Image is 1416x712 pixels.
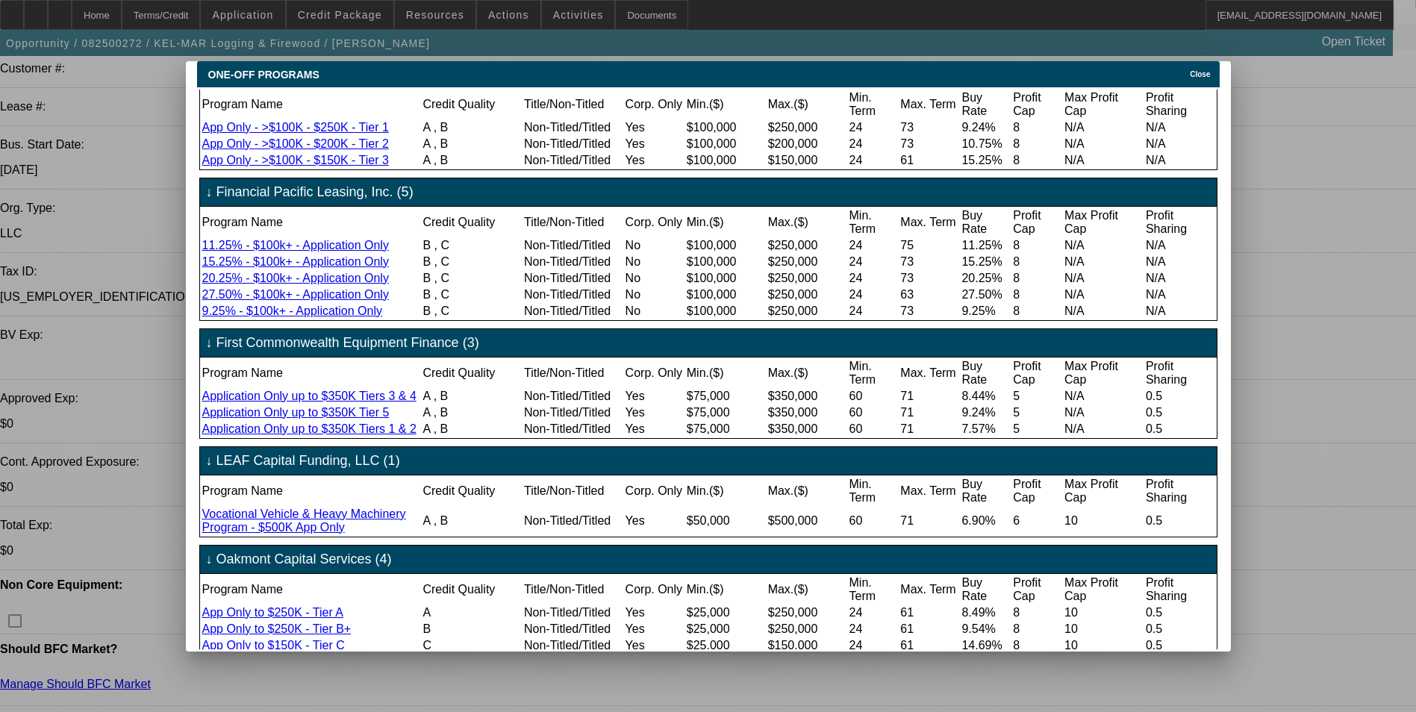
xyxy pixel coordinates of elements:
td: 24 [849,254,899,269]
td: Min. Term [849,575,899,604]
td: 75 [899,238,959,253]
td: 15.25% [961,153,1011,168]
td: Profit Sharing [1145,575,1215,604]
td: Non-Titled/Titled [523,605,623,620]
span: C [440,255,449,268]
td: 8 [1012,254,1062,269]
span: First Commonwealth Equipment Finance (3) [216,335,479,351]
td: Min.($) [686,208,766,237]
td: 0.5 [1145,422,1215,437]
td: $100,000 [686,153,766,168]
a: App Only - >$100K - $150K - Tier 3 [202,154,389,166]
td: Program Name [202,477,421,505]
td: N/A [1064,405,1144,420]
td: Non-Titled/Titled [523,622,623,637]
span: , [434,390,437,402]
td: 24 [849,271,899,286]
td: 9.24% [961,120,1011,135]
td: Min. Term [849,477,899,505]
td: N/A [1064,120,1144,135]
a: App Only - >$100K - $200K - Tier 2 [202,137,389,150]
td: 61 [899,605,959,620]
span: B [422,272,431,284]
td: Non-Titled/Titled [523,254,623,269]
td: Corp. Only [625,208,684,237]
td: Credit Quality [422,477,522,505]
span: Oakmont Capital Services (4) [216,552,392,567]
td: $100,000 [686,271,766,286]
td: Profit Cap [1012,359,1062,387]
a: App Only - >$100K - $250K - Tier 1 [202,121,389,134]
td: Max Profit Cap [1064,359,1144,387]
td: Max. Term [899,477,959,505]
span: A [422,514,430,527]
td: Min. Term [849,208,899,237]
td: Credit Quality [422,359,522,387]
td: 8 [1012,238,1062,253]
td: N/A [1145,238,1215,253]
span: A [422,154,430,166]
a: 11.25% - $100k+ - Application Only [202,239,389,252]
td: No [625,287,684,302]
td: Max Profit Cap [1064,575,1144,604]
a: App Only to $250K - Tier A [202,606,343,619]
td: 10 [1064,507,1144,535]
td: 71 [899,405,959,420]
td: 24 [849,304,899,319]
td: 9.24% [961,405,1011,420]
td: 8 [1012,271,1062,286]
td: $25,000 [686,622,766,637]
td: Yes [625,389,684,404]
td: 8 [1012,304,1062,319]
td: 24 [849,287,899,302]
td: 8.44% [961,389,1011,404]
span: B [422,288,431,301]
td: N/A [1064,287,1144,302]
span: B [440,121,449,134]
span: B [422,622,431,635]
td: Max.($) [767,90,847,119]
td: Non-Titled/Titled [523,287,623,302]
a: 15.25% - $100k+ - Application Only [202,255,389,268]
td: Program Name [202,208,421,237]
td: 24 [849,622,899,637]
td: N/A [1145,287,1215,302]
td: 60 [849,389,899,404]
span: , [434,239,437,252]
td: N/A [1145,120,1215,135]
td: $200,000 [767,137,847,152]
td: No [625,304,684,319]
td: 10 [1064,638,1144,653]
td: Buy Rate [961,90,1011,119]
td: 0.5 [1145,622,1215,637]
span: C [440,272,449,284]
span: Financial Pacific Leasing, Inc. (5) [216,184,414,200]
td: $100,000 [686,304,766,319]
span: B [440,390,449,402]
td: Non-Titled/Titled [523,238,623,253]
td: $100,000 [686,238,766,253]
a: App Only to $250K - Tier B+ [202,622,352,635]
td: 24 [849,153,899,168]
td: Yes [625,507,684,535]
a: Application Only up to $350K Tier 5 [202,406,390,419]
td: Max. Term [899,359,959,387]
td: Profit Sharing [1145,90,1215,119]
td: Non-Titled/Titled [523,507,623,535]
td: 63 [899,287,959,302]
span: , [434,422,437,435]
td: Profit Sharing [1145,359,1215,387]
td: Buy Rate [961,575,1011,604]
span: C [440,305,449,317]
td: 24 [849,120,899,135]
td: Yes [625,638,684,653]
td: Corp. Only [625,359,684,387]
td: Min.($) [686,477,766,505]
td: $250,000 [767,271,847,286]
td: 60 [849,507,899,535]
td: Title/Non-Titled [523,90,623,119]
span: Close [1190,70,1210,78]
td: Yes [625,137,684,152]
td: $75,000 [686,422,766,437]
td: Max.($) [767,359,847,387]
